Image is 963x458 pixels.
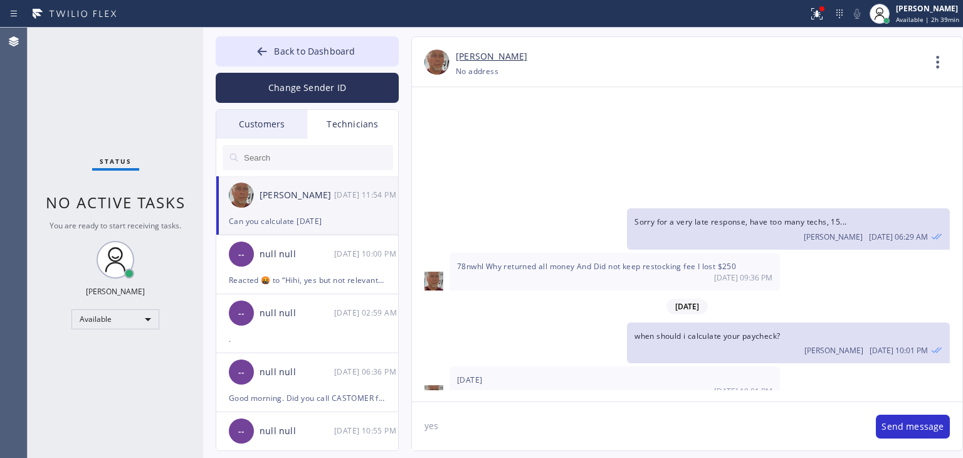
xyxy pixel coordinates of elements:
[456,64,498,78] div: No address
[307,110,398,139] div: Technicians
[870,345,928,356] span: [DATE] 10:01 PM
[260,424,334,439] div: null null
[804,232,863,242] span: [PERSON_NAME]
[229,273,386,287] div: Reacted 🤬 to “Hihi, yes but not relevant anymore, sorry”
[238,365,245,380] span: --
[424,385,443,404] img: d5dde4b83224b5b0dfd88976ef15868e.jpg
[260,306,334,321] div: null null
[896,3,959,14] div: [PERSON_NAME]
[86,286,145,297] div: [PERSON_NAME]
[238,424,245,439] span: --
[71,309,159,329] div: Available
[216,73,399,103] button: Change Sender ID
[334,188,399,202] div: 09/02/2025 9:54 AM
[229,214,386,228] div: Can you calculate [DATE]
[457,375,482,385] span: [DATE]
[424,50,450,75] img: d5dde4b83224b5b0dfd88976ef15868e.jpg
[869,232,928,242] span: [DATE] 06:29 AM
[456,50,527,64] a: [PERSON_NAME]
[238,306,245,321] span: --
[627,322,950,363] div: 09/01/2025 9:01 AM
[412,402,863,450] textarea: yes
[260,247,334,262] div: null null
[229,332,386,346] div: .
[627,208,950,249] div: 08/27/2025 9:29 AM
[804,345,863,356] span: [PERSON_NAME]
[634,216,846,227] span: Sorry for a very late response, have too many techs, 15...
[714,272,772,283] span: [DATE] 09:36 PM
[876,415,950,439] button: Send message
[216,110,307,139] div: Customers
[100,157,132,166] span: Status
[334,365,399,379] div: 08/18/2025 9:36 AM
[666,299,708,314] span: [DATE]
[334,423,399,438] div: 08/15/2025 9:55 AM
[848,5,866,23] button: Mute
[334,306,399,320] div: 08/20/2025 9:59 AM
[334,247,399,261] div: 08/28/2025 9:00 AM
[238,247,245,262] span: --
[46,192,186,213] span: No active tasks
[229,391,386,405] div: Good morning. Did you call CASTOMER for PI?
[450,253,780,290] div: 08/27/2025 9:36 AM
[424,272,443,290] img: d5dde4b83224b5b0dfd88976ef15868e.jpg
[634,331,780,341] span: when should i calculate your paycheck?
[457,261,736,272] span: 78nwhl Why returned all money And Did not keep restocking fee I lost $250
[260,365,334,380] div: null null
[714,386,772,397] span: [DATE] 10:01 PM
[896,15,959,24] span: Available | 2h 39min
[243,145,393,170] input: Search
[50,220,181,231] span: You are ready to start receiving tasks.
[274,45,355,57] span: Back to Dashboard
[229,183,254,208] img: d5dde4b83224b5b0dfd88976ef15868e.jpg
[260,188,334,203] div: [PERSON_NAME]
[450,366,780,404] div: 09/01/2025 9:01 AM
[216,36,399,67] button: Back to Dashboard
